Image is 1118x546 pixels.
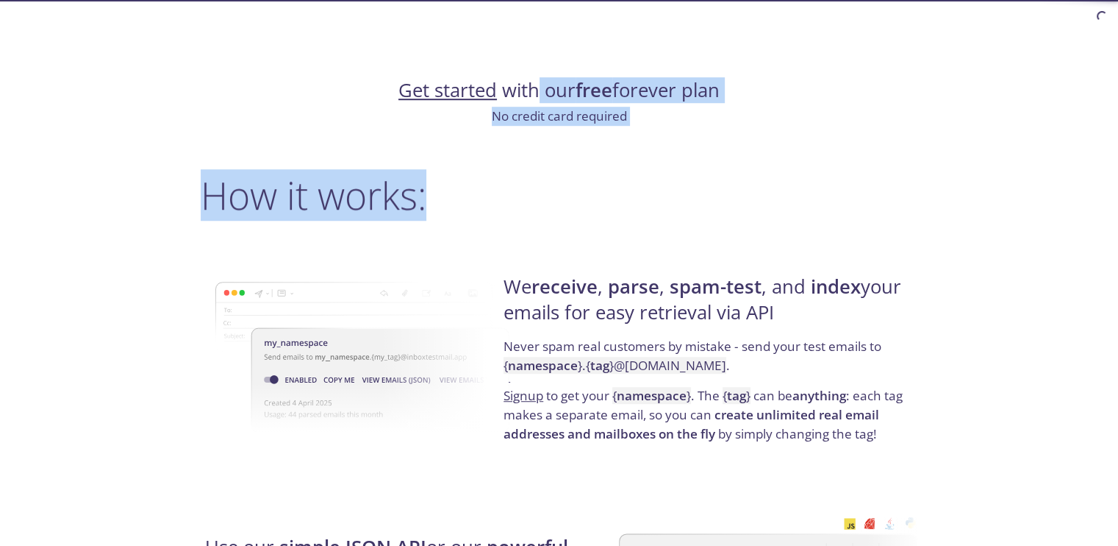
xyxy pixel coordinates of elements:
[590,357,609,374] strong: tag
[508,357,578,374] strong: namespace
[612,387,691,404] code: { }
[727,387,746,404] strong: tag
[608,274,659,299] strong: parse
[811,274,861,299] strong: index
[504,386,913,443] p: to get your . The can be : each tag makes a separate email, so you can by simply changing the tag!
[201,78,918,103] h4: with our forever plan
[504,406,879,442] strong: create unlimited real email addresses and mailboxes on the fly
[504,337,913,386] p: Never spam real customers by mistake - send your test emails to .
[531,274,598,299] strong: receive
[576,77,612,103] strong: free
[398,77,497,103] a: Get started
[215,241,515,473] img: namespace-image
[504,357,726,374] code: { } . { } @[DOMAIN_NAME]
[504,274,913,337] h4: We , , , and your emails for easy retrieval via API
[201,107,918,126] p: No credit card required
[792,387,846,404] strong: anything
[617,387,687,404] strong: namespace
[723,387,750,404] code: { }
[504,387,543,404] a: Signup
[201,173,918,217] h2: How it works:
[670,274,762,299] strong: spam-test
